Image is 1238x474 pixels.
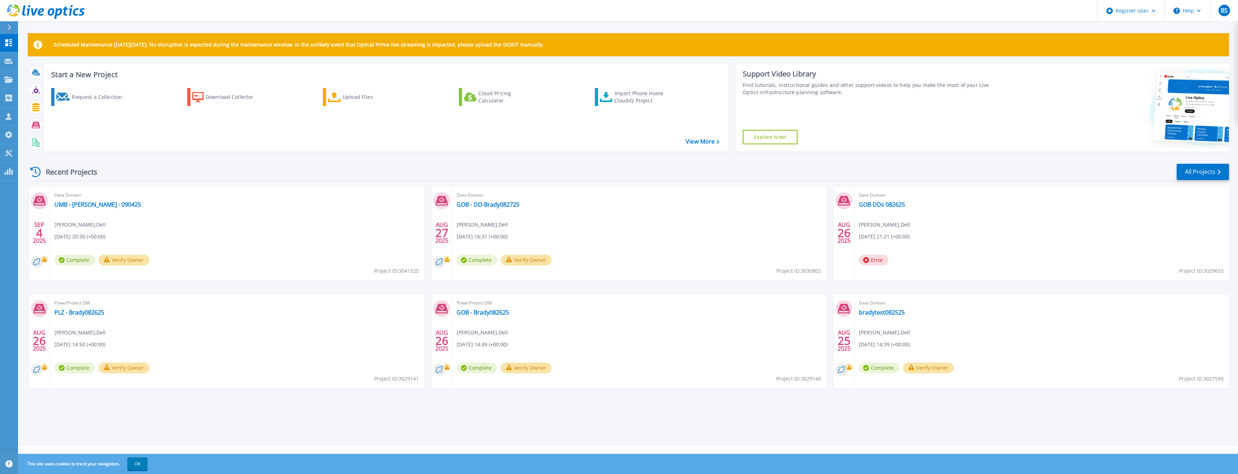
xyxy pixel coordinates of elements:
span: Data Domain [859,191,1224,199]
span: [PERSON_NAME] , Dell [54,329,106,337]
div: AUG 2025 [32,328,46,354]
span: Complete [457,255,497,265]
span: 25 [838,338,851,344]
a: bradytest082525 [859,309,905,316]
a: GOB - DD-Brady082725 [457,201,519,208]
span: [DATE] 14:39 (+00:00) [859,341,910,348]
button: Verify Owner [98,255,149,265]
div: Cloud Pricing Calculator [478,90,536,104]
button: Verify Owner [98,363,149,373]
span: [DATE] 16:31 (+00:00) [457,233,508,241]
a: All Projects [1177,164,1229,180]
span: Project ID: 3029140 [776,375,821,383]
span: [PERSON_NAME] , Dell [457,329,508,337]
a: UMB - [PERSON_NAME] - 090425 [54,201,141,208]
span: [DATE] 14:50 (+00:00) [54,341,105,348]
span: [PERSON_NAME] , Dell [457,221,508,229]
span: 26 [33,338,46,344]
a: Download Collector [187,88,268,106]
span: Data Domain [457,191,822,199]
span: 4 [36,230,43,236]
span: [PERSON_NAME] , Dell [859,329,910,337]
p: Scheduled Maintenance [DATE][DATE]: No disruption is expected during the maintenance window. In t... [54,42,544,48]
span: 26 [435,338,448,344]
span: 26 [838,230,851,236]
span: Complete [54,255,95,265]
span: Complete [859,363,899,373]
span: Project ID: 3027590 [1179,375,1224,383]
span: Project ID: 3030802 [776,267,821,275]
button: Verify Owner [903,363,954,373]
span: Complete [457,363,497,373]
span: This site uses cookies to track your navigation. [20,457,148,470]
span: [DATE] 14:49 (+00:00) [457,341,508,348]
span: Error [859,255,888,265]
div: AUG 2025 [435,328,449,354]
div: AUG 2025 [837,328,851,354]
span: BS [1221,8,1228,13]
span: [DATE] 20:30 (+00:00) [54,233,105,241]
div: Find tutorials, instructional guides and other support videos to help you make the most of your L... [743,82,1000,96]
span: 27 [435,230,448,236]
span: Project ID: 3041525 [374,267,419,275]
span: PowerProtect DM [54,299,420,307]
span: Data Domain [54,191,420,199]
span: Project ID: 3029655 [1179,267,1224,275]
div: Support Video Library [743,69,1000,79]
button: Verify Owner [501,255,552,265]
div: Import Phone Home CloudIQ Project [614,90,671,104]
button: Verify Owner [501,363,552,373]
span: Data Domain [859,299,1224,307]
div: SEP 2025 [32,220,46,246]
a: Upload Files [323,88,403,106]
a: Request a Collection [51,88,132,106]
div: Recent Projects [28,163,107,181]
a: Cloud Pricing Calculator [459,88,539,106]
div: AUG 2025 [837,220,851,246]
a: PLZ - Brady082625 [54,309,104,316]
div: Upload Files [343,90,400,104]
a: View More [686,138,719,145]
span: PowerProtect DM [457,299,822,307]
span: [PERSON_NAME] , Dell [859,221,910,229]
h3: Start a New Project [51,71,719,79]
a: GOB DDs 082625 [859,201,905,208]
span: Project ID: 3029141 [374,375,419,383]
div: Download Collector [206,90,263,104]
span: [DATE] 21:21 (+00:00) [859,233,910,241]
a: GOB - Brady082625 [457,309,509,316]
span: Complete [54,363,95,373]
a: Explore Now! [743,130,798,144]
span: [PERSON_NAME] , Dell [54,221,106,229]
div: AUG 2025 [435,220,449,246]
div: Request a Collection [72,90,129,104]
button: OK [127,457,148,470]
